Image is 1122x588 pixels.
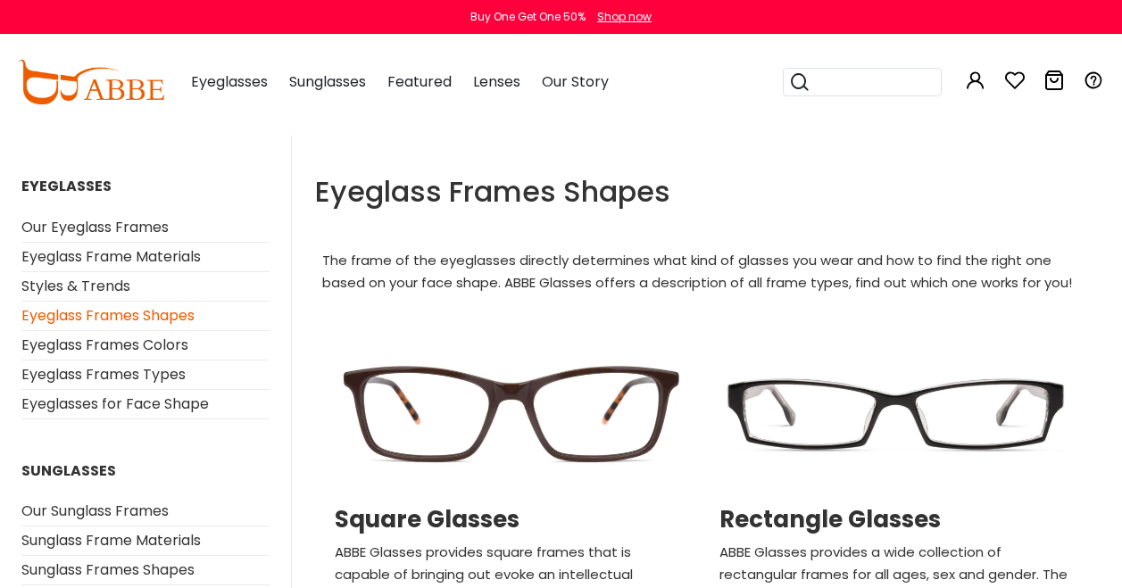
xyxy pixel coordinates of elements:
div: Shop now [597,9,652,25]
a: Square Glasses [335,506,687,534]
span: Our Story [542,71,609,92]
a: Eyeglass Frames Shapes [21,305,195,326]
span: Sunglasses [289,71,366,92]
a: Our Eyeglass Frames [21,217,169,237]
h6: SUNGLASSES [21,462,270,479]
h1: Eyeglass Frames Shapes [315,178,1092,206]
a: Eyeglass Frame Materials [21,246,201,267]
a: Eyeglass Frames Colors [21,335,188,355]
img: detail.jpg [712,322,1079,505]
a: Sunglass Frames Shapes [21,559,195,580]
a: Eyeglass Frames Types [21,364,186,385]
span: Featured [387,71,452,92]
div: Buy One Get One 50% [470,9,586,25]
a: Sunglass Frame Materials [21,530,201,551]
a: Shop now [588,9,652,24]
img: detail.jpg [328,322,694,505]
p: The frame of the eyeglasses directly determines what kind of glasses you wear and how to find the... [315,249,1092,294]
a: Rectangle Glasses [719,506,1072,534]
span: Eyeglasses [191,71,268,92]
h6: EYEGLASSES [21,178,270,195]
a: Eyeglasses for Face Shape [21,393,209,414]
a: Our Sunglass Frames [21,501,169,521]
a: Styles & Trends [21,276,130,296]
span: Lenses [473,71,520,92]
img: abbeglasses.com [18,60,164,104]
